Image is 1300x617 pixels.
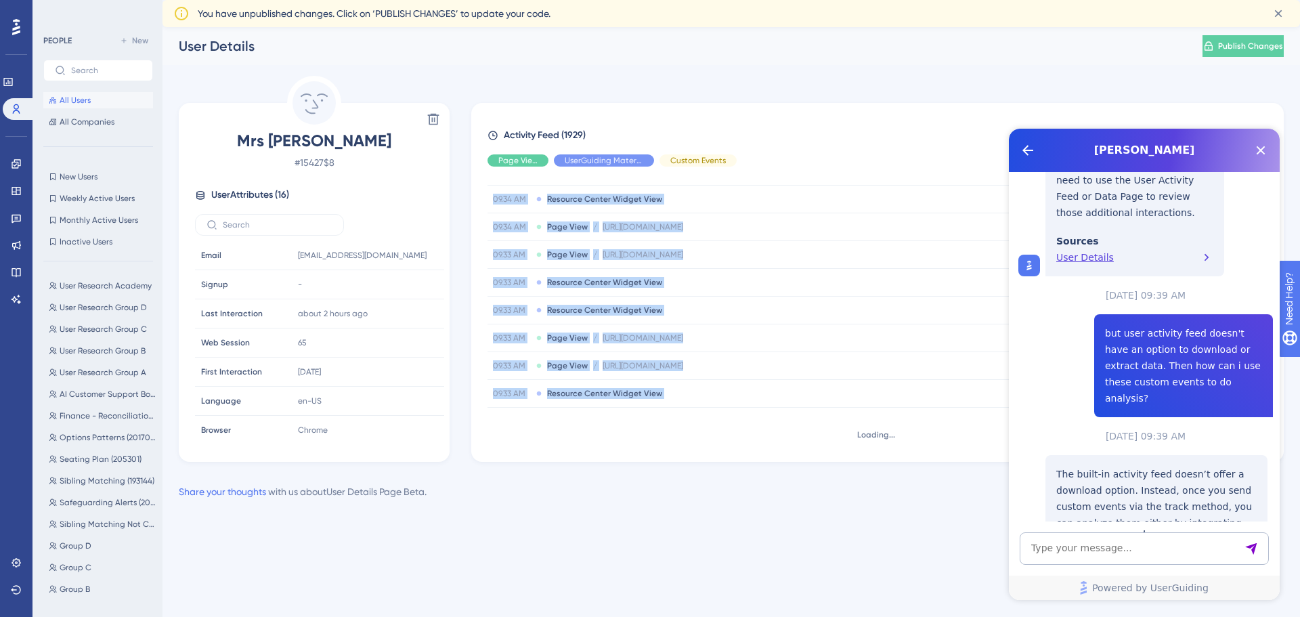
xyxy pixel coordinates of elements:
span: AI Customer Support Bot (201922) [60,389,156,400]
span: Need Help? [32,3,85,20]
span: User Research Group D [60,302,147,313]
span: [URL][DOMAIN_NAME] [603,249,683,260]
button: AI Customer Support Bot (201922) [43,386,161,402]
button: Finance - Reconciliation Improvements (211559) [43,408,161,424]
span: Powered by UserGuiding [83,451,200,467]
span: Group D [60,540,91,551]
span: User Research Group A [60,367,146,378]
span: Activity Feed (1929) [504,127,586,144]
span: First Interaction [201,366,262,377]
button: Seating Plan (205301) [43,451,161,467]
span: Group B [60,584,90,595]
button: Sibling Matching Not Completed HS [43,516,161,532]
span: Page View [547,360,588,371]
button: Safeguarding Alerts (202844) [43,494,161,511]
span: 65 [298,337,307,348]
button: User Research Group A [43,364,161,381]
span: All Users [60,95,91,106]
span: User Attributes ( 16 ) [211,187,289,203]
span: / [593,360,597,371]
span: 09.33 AM [493,249,531,260]
span: User Research Group C [60,324,147,335]
span: Signup [201,279,228,290]
span: Sibling Matching Not Completed HS [60,519,156,530]
span: 09.34 AM [493,194,531,205]
div: Send Message [236,413,249,427]
button: New [115,33,153,49]
div: with us about User Details Page Beta . [179,484,427,500]
button: User Research Group C [43,321,161,337]
button: Inactive Users [43,234,153,250]
div: User Details [179,37,1169,56]
span: - [298,279,302,290]
span: Custom Events [670,155,726,166]
time: about 2 hours ago [298,309,368,318]
span: Resource Center Widget View [547,305,662,316]
div: PEOPLE [43,35,72,46]
span: Page View [547,249,588,260]
button: Sibling Matching (193144) [43,473,161,489]
span: Group C [60,562,91,573]
span: Last Interaction [201,308,263,319]
span: Page View [498,155,538,166]
span: New [132,35,148,46]
button: User Research Academy [43,278,161,294]
span: en-US [298,396,322,406]
span: 09.33 AM [493,388,531,399]
span: Options Patterns (201701; 199115; 205854) [60,432,156,443]
span: 09.33 AM [493,305,531,316]
span: Chrome [298,425,328,435]
span: Resource Center Widget View [547,388,662,399]
span: UserGuiding Material [565,155,643,166]
input: Search [223,220,332,230]
textarea: AI Assistant Text Input [11,404,260,436]
button: Monthly Active Users [43,212,153,228]
span: Page View [547,221,588,232]
button: User Research Group D [43,299,161,316]
span: User Research Academy [60,280,152,291]
p: The built-in activity feed doesn’t offer a download option. Instead, once you send custom events ... [47,337,248,500]
a: Share your thoughts [179,486,266,497]
span: [EMAIL_ADDRESS][DOMAIN_NAME] [298,250,427,261]
span: Publish Changes [1218,41,1283,51]
span: / [593,333,597,343]
button: New Users [43,169,153,185]
span: Page View [547,333,588,343]
span: Resource Center Widget View [547,194,662,205]
button: Group C [43,559,161,576]
span: Weekly Active Users [60,193,135,204]
span: Seating Plan (205301) [60,454,142,465]
time: [DATE] [298,367,321,377]
button: All Companies [43,114,153,130]
span: Safeguarding Alerts (202844) [60,497,156,508]
div: Loading... [487,429,1265,440]
button: Group B [43,581,161,597]
button: All Users [43,92,153,108]
span: Sibling Matching (193144) [60,475,154,486]
button: Publish Changes [1202,35,1284,57]
span: Language [201,396,241,406]
span: New Users [60,171,97,182]
button: Options Patterns (201701; 199115; 205854) [43,429,161,446]
span: 09.34 AM [493,221,531,232]
span: Finance - Reconciliation Improvements (211559) [60,410,156,421]
span: 09.33 AM [493,277,531,288]
span: 09.33 AM [493,360,531,371]
span: [URL][DOMAIN_NAME] [603,221,683,232]
span: Resource Center Widget View [547,277,662,288]
span: # 15427$8 [195,154,433,171]
span: You have unpublished changes. Click on ‘PUBLISH CHANGES’ to update your code. [198,5,550,22]
span: Web Session [201,337,250,348]
span: User Research Group B [60,345,146,356]
iframe: UserGuiding AI Assistant [1009,129,1280,600]
span: / [593,249,597,260]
